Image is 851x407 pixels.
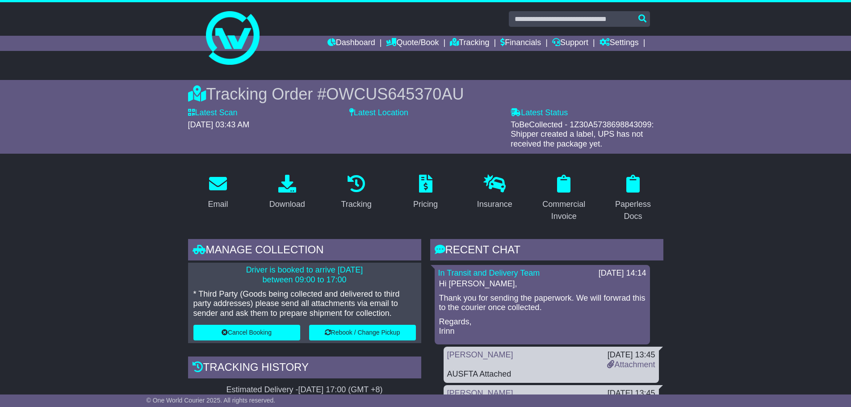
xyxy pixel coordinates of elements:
[603,172,663,226] a: Paperless Docs
[309,325,416,340] button: Rebook / Change Pickup
[349,108,408,118] label: Latest Location
[188,357,421,381] div: Tracking history
[188,385,421,395] div: Estimated Delivery -
[413,198,438,210] div: Pricing
[188,84,663,104] div: Tracking Order #
[599,36,639,51] a: Settings
[269,198,305,210] div: Download
[439,279,646,289] p: Hi [PERSON_NAME],
[193,265,416,285] p: Driver is booked to arrive [DATE] between 09:00 to 17:00
[193,325,300,340] button: Cancel Booking
[609,198,658,222] div: Paperless Docs
[386,36,439,51] a: Quote/Book
[147,397,276,404] span: © One World Courier 2025. All rights reserved.
[607,350,655,360] div: [DATE] 13:45
[341,198,371,210] div: Tracking
[188,108,238,118] label: Latest Scan
[430,239,663,263] div: RECENT CHAT
[447,389,513,398] a: [PERSON_NAME]
[326,85,464,103] span: OWCUS645370AU
[193,290,416,319] p: * Third Party (Goods being collected and delivered to third party addresses) please send all atta...
[447,350,513,359] a: [PERSON_NAME]
[500,36,541,51] a: Financials
[264,172,311,214] a: Download
[511,108,568,118] label: Latest Status
[447,369,655,379] div: AUSFTA Attached
[438,269,540,277] a: In Transit and Delivery Team
[552,36,588,51] a: Support
[327,36,375,51] a: Dashboard
[607,389,655,399] div: [DATE] 13:45
[188,120,250,129] span: [DATE] 03:43 AM
[188,239,421,263] div: Manage collection
[511,120,654,148] span: ToBeCollected - 1Z30A5738698843099: Shipper created a label, UPS has not received the package yet.
[298,385,383,395] div: [DATE] 17:00 (GMT +8)
[534,172,594,226] a: Commercial Invoice
[407,172,444,214] a: Pricing
[439,294,646,313] p: Thank you for sending the paperwork. We will forwrad this to the courier once collected.
[439,317,646,336] p: Regards, Irinn
[450,36,489,51] a: Tracking
[208,198,228,210] div: Email
[335,172,377,214] a: Tracking
[607,360,655,369] a: Attachment
[477,198,512,210] div: Insurance
[202,172,234,214] a: Email
[540,198,588,222] div: Commercial Invoice
[471,172,518,214] a: Insurance
[599,269,646,278] div: [DATE] 14:14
